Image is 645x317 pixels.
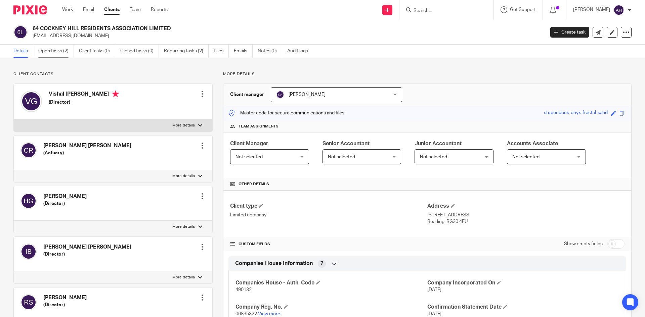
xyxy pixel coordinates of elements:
[223,71,632,77] p: More details
[20,142,37,158] img: svg%3E
[104,6,120,13] a: Clients
[172,123,195,128] p: More details
[573,6,610,13] p: [PERSON_NAME]
[13,45,33,58] a: Details
[43,193,87,200] h4: [PERSON_NAME]
[230,141,268,146] span: Client Manager
[13,71,213,77] p: Client contacts
[420,155,447,159] span: Not selected
[43,302,87,308] h5: (Director)
[172,173,195,179] p: More details
[235,304,427,311] h4: Company Reg. No.
[235,287,252,292] span: 490132
[507,141,558,146] span: Accounts Associate
[427,218,625,225] p: Reading, RG30 4EU
[427,287,441,292] span: [DATE]
[230,242,427,247] h4: CUSTOM FIELDS
[544,109,608,117] div: stupendous-onyx-fractal-sand
[564,241,603,247] label: Show empty fields
[258,45,282,58] a: Notes (0)
[43,200,87,207] h5: (Director)
[427,203,625,210] h4: Address
[613,5,624,15] img: svg%3E
[239,124,278,129] span: Team assignments
[510,7,536,12] span: Get Support
[83,6,94,13] a: Email
[49,99,119,106] h5: (Director)
[62,6,73,13] a: Work
[228,110,344,116] p: Master code for secure communications and files
[151,6,168,13] a: Reports
[235,279,427,286] h4: Companies House - Auth. Code
[512,155,540,159] span: Not selected
[112,91,119,97] i: Primary
[20,91,42,112] img: svg%3E
[235,312,257,316] span: 06835322
[427,304,619,311] h4: Confirmation Statement Date
[13,5,47,14] img: Pixie
[258,312,280,316] a: View more
[276,91,284,99] img: svg%3E
[289,92,326,97] span: [PERSON_NAME]
[235,260,313,267] span: Companies House Information
[427,212,625,218] p: [STREET_ADDRESS]
[550,27,589,38] a: Create task
[413,8,473,14] input: Search
[239,181,269,187] span: Other details
[287,45,313,58] a: Audit logs
[38,45,74,58] a: Open tasks (2)
[164,45,209,58] a: Recurring tasks (2)
[43,244,131,251] h4: [PERSON_NAME] [PERSON_NAME]
[427,279,619,286] h4: Company Incorporated On
[230,91,264,98] h3: Client manager
[415,141,462,146] span: Junior Accountant
[230,203,427,210] h4: Client type
[49,91,119,99] h4: Vishal [PERSON_NAME]
[214,45,229,58] a: Files
[43,142,131,149] h4: [PERSON_NAME] [PERSON_NAME]
[322,141,370,146] span: Senior Accountant
[230,212,427,218] p: Limited company
[20,193,37,209] img: svg%3E
[13,25,28,39] img: svg%3E
[234,45,253,58] a: Emails
[33,33,540,39] p: [EMAIL_ADDRESS][DOMAIN_NAME]
[43,294,87,301] h4: [PERSON_NAME]
[172,275,195,280] p: More details
[130,6,141,13] a: Team
[33,25,439,32] h2: 64 COCKNEY HILL RESIDENTS ASSOCIATION LIMITED
[79,45,115,58] a: Client tasks (0)
[172,224,195,229] p: More details
[235,155,263,159] span: Not selected
[320,260,323,267] span: 7
[120,45,159,58] a: Closed tasks (0)
[427,312,441,316] span: [DATE]
[20,294,37,310] img: svg%3E
[43,150,131,156] h5: (Actuary)
[20,244,37,260] img: svg%3E
[43,251,131,258] h5: (Director)
[328,155,355,159] span: Not selected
